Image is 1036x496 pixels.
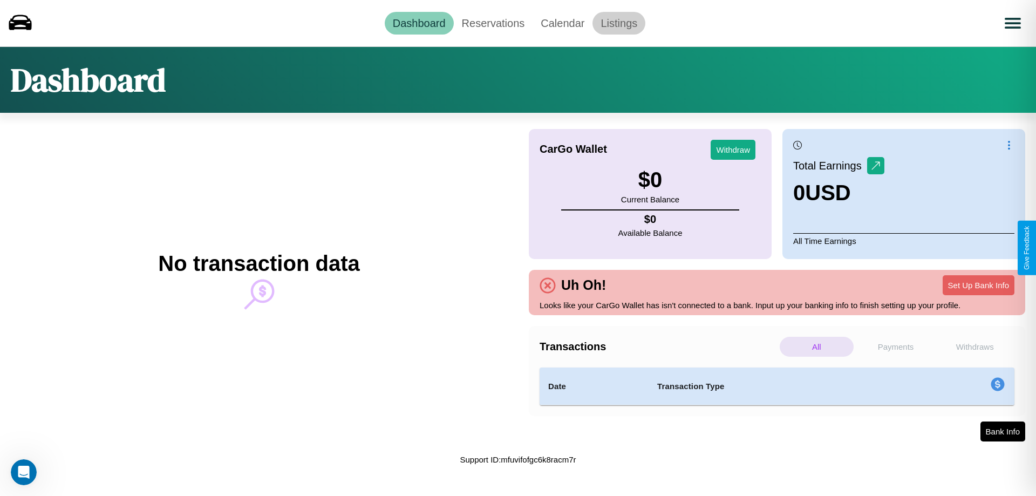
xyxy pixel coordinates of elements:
h4: CarGo Wallet [540,143,607,155]
p: Total Earnings [793,156,867,175]
h2: No transaction data [158,252,359,276]
a: Reservations [454,12,533,35]
h1: Dashboard [11,58,166,102]
p: Current Balance [621,192,679,207]
p: Looks like your CarGo Wallet has isn't connected to a bank. Input up your banking info to finish ... [540,298,1014,312]
p: Available Balance [618,226,683,240]
button: Set Up Bank Info [943,275,1014,295]
h4: $ 0 [618,213,683,226]
p: All Time Earnings [793,233,1014,248]
h4: Date [548,380,640,393]
h3: 0 USD [793,181,884,205]
p: Support ID: mfuvifofgc6k8racm7r [460,452,576,467]
p: All [780,337,854,357]
table: simple table [540,368,1014,405]
iframe: Intercom live chat [11,459,37,485]
button: Open menu [998,8,1028,38]
a: Dashboard [385,12,454,35]
a: Listings [592,12,645,35]
h3: $ 0 [621,168,679,192]
h4: Transactions [540,341,777,353]
h4: Transaction Type [657,380,902,393]
button: Bank Info [980,422,1025,441]
p: Payments [859,337,933,357]
a: Calendar [533,12,592,35]
p: Withdraws [938,337,1012,357]
h4: Uh Oh! [556,277,611,293]
div: Give Feedback [1023,226,1031,270]
button: Withdraw [711,140,755,160]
